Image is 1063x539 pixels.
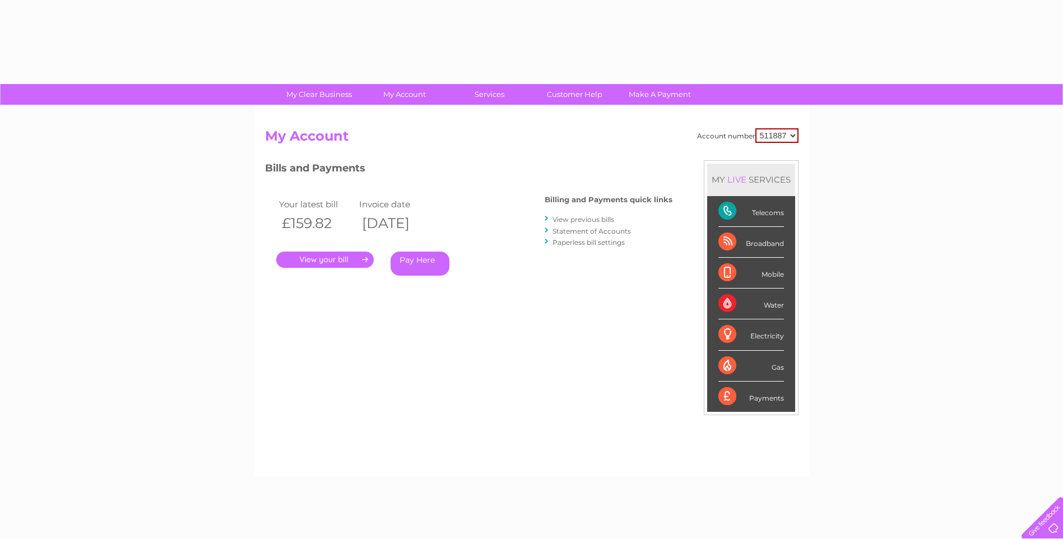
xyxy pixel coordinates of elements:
a: Customer Help [528,84,621,105]
div: Telecoms [718,196,784,227]
div: Payments [718,382,784,412]
div: MY SERVICES [707,164,795,196]
a: Statement of Accounts [553,227,631,235]
a: Paperless bill settings [553,238,625,247]
a: Pay Here [391,252,449,276]
a: Services [443,84,536,105]
td: Invoice date [356,197,437,212]
h4: Billing and Payments quick links [545,196,672,204]
div: Water [718,289,784,319]
div: LIVE [725,174,749,185]
h3: Bills and Payments [265,160,672,180]
a: Make A Payment [614,84,706,105]
a: My Account [358,84,451,105]
th: [DATE] [356,212,437,235]
a: My Clear Business [273,84,365,105]
div: Broadband [718,227,784,258]
td: Your latest bill [276,197,357,212]
div: Gas [718,351,784,382]
div: Account number [697,128,799,143]
th: £159.82 [276,212,357,235]
div: Electricity [718,319,784,350]
h2: My Account [265,128,799,150]
a: . [276,252,374,268]
a: View previous bills [553,215,614,224]
div: Mobile [718,258,784,289]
